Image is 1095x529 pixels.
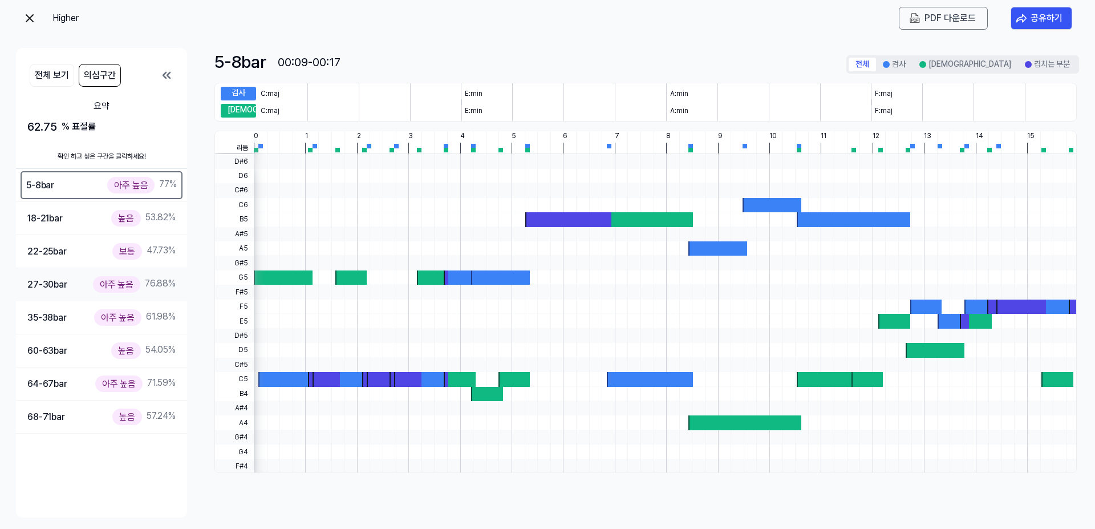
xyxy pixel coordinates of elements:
[357,131,361,143] div: 2
[215,212,254,227] span: B5
[1031,11,1062,26] div: 공유하기
[107,177,177,193] div: 77 %
[214,50,266,74] div: 5-8 bar
[875,89,893,99] div: F:maj
[221,87,256,100] div: 검사
[976,131,983,143] div: 14
[221,104,256,118] div: [DEMOGRAPHIC_DATA]
[27,377,67,391] div: 64-67 bar
[460,131,465,143] div: 4
[215,401,254,415] span: A#4
[30,64,74,87] button: 전체 보기
[215,459,254,474] span: F#4
[27,118,176,136] div: 62.75
[1027,131,1035,143] div: 15
[769,131,777,143] div: 10
[111,342,176,359] div: 54.05 %
[93,276,176,293] div: 76.88 %
[261,89,279,99] div: C:maj
[1016,13,1027,24] img: share
[215,241,254,256] span: A5
[215,372,254,386] span: C5
[215,270,254,285] span: G5
[27,244,67,259] div: 22-25 bar
[215,430,254,445] span: G#4
[79,64,121,87] button: 의심구간
[873,131,879,143] div: 12
[1011,7,1072,30] button: 공유하기
[23,11,36,25] img: exit
[111,210,176,227] div: 53.82 %
[305,131,308,143] div: 1
[215,300,254,314] span: F5
[215,386,254,401] span: B4
[27,277,67,292] div: 27-30 bar
[27,344,67,358] div: 60-63 bar
[215,169,254,183] span: D6
[112,409,176,425] div: 57.24 %
[261,106,279,116] div: C:maj
[907,11,978,25] button: PDF 다운로드
[876,58,912,71] button: 검사
[465,89,482,99] div: E:min
[215,445,254,459] span: G4
[215,285,254,299] span: F#5
[278,53,340,71] div: 00:09-00:17
[27,99,176,113] div: 요약
[215,358,254,372] span: C#5
[16,91,187,145] button: 요약62.75 % 표절률
[875,106,893,116] div: F:maj
[107,177,155,193] div: 아주 높음
[215,227,254,241] span: A#5
[94,309,176,326] div: 61.98 %
[670,89,688,99] div: A:min
[821,131,826,143] div: 11
[26,178,54,193] div: 5-8 bar
[215,143,254,154] span: 리듬
[408,131,413,143] div: 3
[924,131,931,143] div: 13
[512,131,516,143] div: 5
[215,415,254,430] span: A4
[924,11,976,26] div: PDF 다운로드
[215,343,254,357] span: D5
[254,131,258,143] div: 0
[27,211,63,226] div: 18-21 bar
[95,375,176,392] div: 71.59 %
[112,243,176,260] div: 47.73 %
[215,314,254,328] span: E5
[718,131,723,143] div: 9
[215,154,254,168] span: D#6
[215,329,254,343] span: D#5
[62,120,96,134] div: % 표절률
[215,256,254,270] span: G#5
[615,131,619,143] div: 7
[95,375,143,392] div: 아주 높음
[912,58,1018,71] button: [DEMOGRAPHIC_DATA]
[670,106,688,116] div: A:min
[111,210,141,227] div: 높음
[465,106,482,116] div: E:min
[112,243,142,260] div: 보통
[215,183,254,197] span: C#6
[52,11,167,25] div: Higher
[93,276,140,293] div: 아주 높음
[563,131,567,143] div: 6
[1018,58,1077,71] button: 겹치는 부분
[666,131,671,143] div: 8
[27,410,65,425] div: 68-71 bar
[111,342,141,359] div: 높음
[16,145,187,169] div: 확인 하고 싶은 구간을 클릭하세요!
[910,13,920,23] img: PDF Download
[27,310,67,325] div: 35-38 bar
[849,58,876,71] button: 전체
[215,198,254,212] span: C6
[112,409,142,425] div: 높음
[94,309,141,326] div: 아주 높음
